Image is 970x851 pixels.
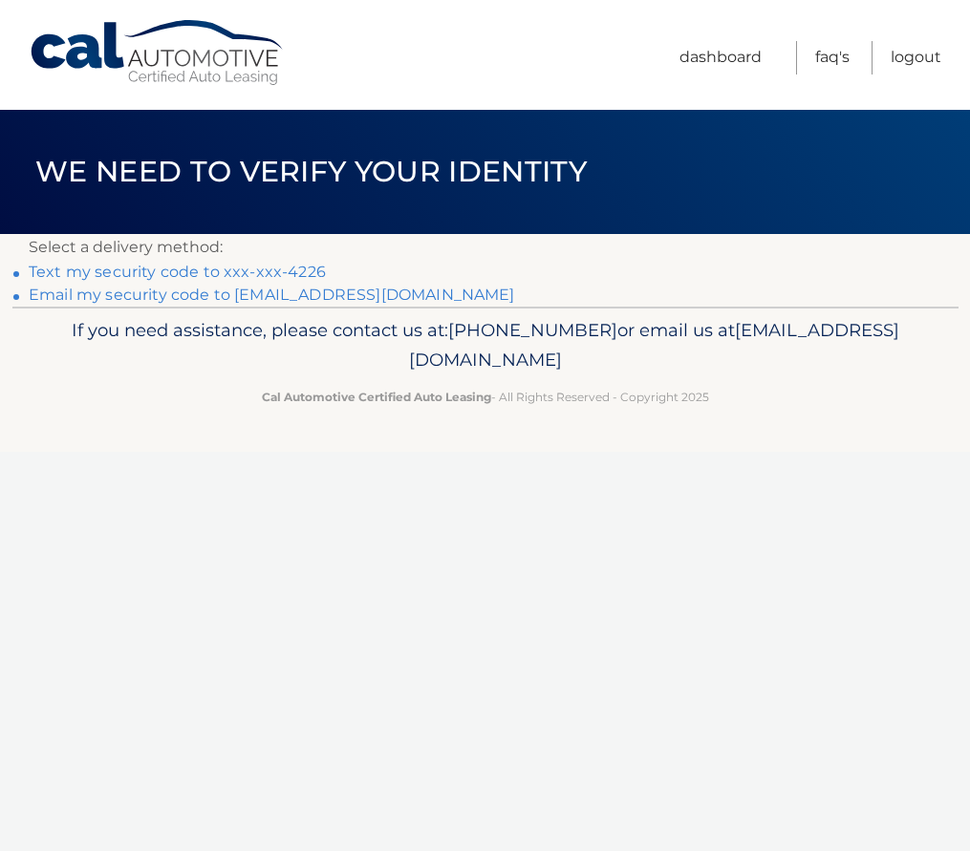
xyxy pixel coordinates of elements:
a: Logout [891,41,941,74]
a: Cal Automotive [29,19,287,87]
strong: Cal Automotive Certified Auto Leasing [262,390,491,404]
a: Dashboard [679,41,762,74]
p: - All Rights Reserved - Copyright 2025 [41,387,930,407]
p: Select a delivery method: [29,234,941,261]
p: If you need assistance, please contact us at: or email us at [41,315,930,376]
a: FAQ's [815,41,850,74]
a: Email my security code to [EMAIL_ADDRESS][DOMAIN_NAME] [29,286,515,304]
a: Text my security code to xxx-xxx-4226 [29,263,326,281]
span: We need to verify your identity [35,154,587,189]
span: [PHONE_NUMBER] [448,319,617,341]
